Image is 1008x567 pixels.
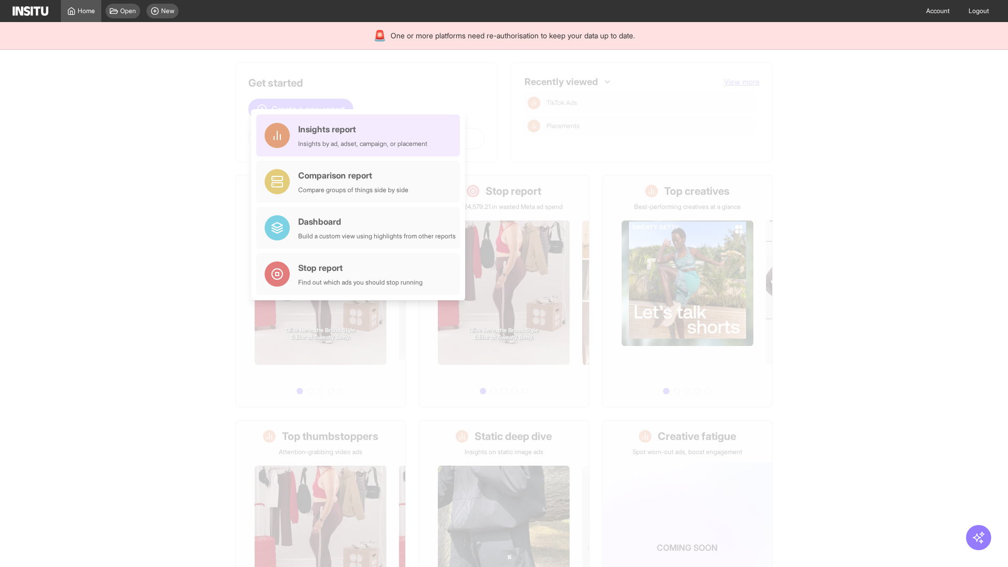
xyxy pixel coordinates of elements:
div: Stop report [298,261,423,274]
div: Compare groups of things side by side [298,186,408,194]
div: Dashboard [298,215,456,228]
div: Build a custom view using highlights from other reports [298,232,456,240]
div: Insights by ad, adset, campaign, or placement [298,140,427,148]
span: One or more platforms need re-authorisation to keep your data up to date. [391,30,635,41]
span: New [161,7,174,15]
span: Home [78,7,95,15]
div: 🚨 [373,28,386,43]
div: Comparison report [298,169,408,182]
div: Find out which ads you should stop running [298,278,423,287]
div: Insights report [298,123,427,135]
span: Open [120,7,136,15]
img: Logo [13,6,48,16]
